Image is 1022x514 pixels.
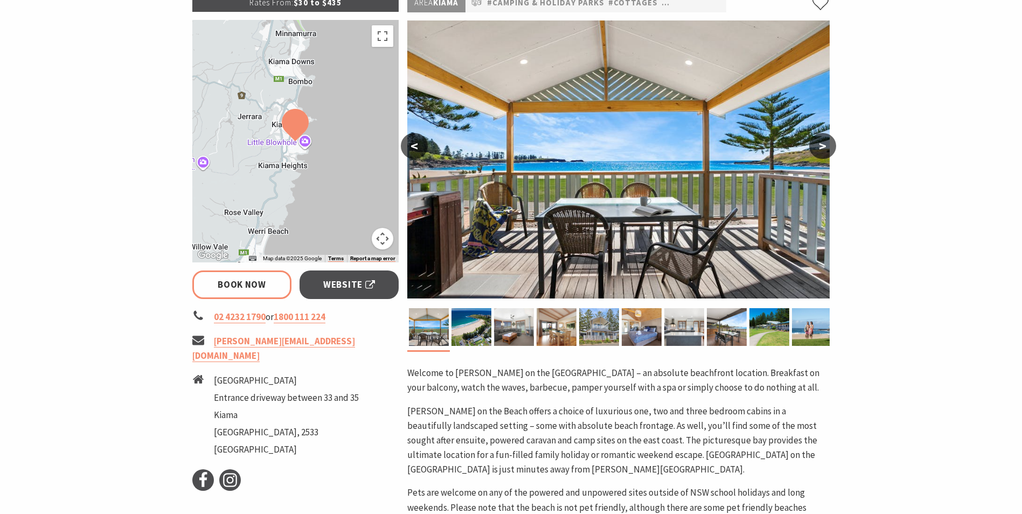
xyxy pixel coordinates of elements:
a: 02 4232 1790 [214,311,266,323]
a: Open this area in Google Maps (opens a new window) [195,248,231,262]
button: > [809,133,836,159]
a: [PERSON_NAME][EMAIL_ADDRESS][DOMAIN_NAME] [192,335,355,362]
li: Entrance driveway between 33 and 35 [214,391,359,405]
a: Terms (opens in new tab) [328,255,344,262]
li: [GEOGRAPHIC_DATA] [214,373,359,388]
button: < [401,133,428,159]
img: Lounge room in Cabin 12 [494,308,534,346]
img: Kendalls on the Beach Holiday Park [407,20,830,298]
li: or [192,310,399,324]
img: Beachfront cabins at Kendalls on the Beach Holiday Park [749,308,789,346]
img: Google [195,248,231,262]
li: [GEOGRAPHIC_DATA] [214,442,359,457]
img: Kendalls on the Beach Holiday Park [579,308,619,346]
a: 1800 111 224 [274,311,325,323]
img: Aerial view of Kendalls on the Beach Holiday Park [451,308,491,346]
li: Kiama [214,408,359,422]
img: Kendalls Beach [792,308,832,346]
img: Kendalls on the Beach Holiday Park [622,308,662,346]
span: Map data ©2025 Google [263,255,322,261]
li: [GEOGRAPHIC_DATA], 2533 [214,425,359,440]
a: Book Now [192,270,292,299]
img: Kendalls on the Beach Holiday Park [537,308,576,346]
a: Report a map error [350,255,395,262]
img: Full size kitchen in Cabin 12 [664,308,704,346]
p: [PERSON_NAME] on the Beach offers a choice of luxurious one, two and three bedroom cabins in a be... [407,404,830,477]
img: Kendalls on the Beach Holiday Park [409,308,449,346]
img: Enjoy the beachfront view in Cabin 12 [707,308,747,346]
span: Website [323,277,375,292]
button: Toggle fullscreen view [372,25,393,47]
a: Website [300,270,399,299]
button: Keyboard shortcuts [249,255,256,262]
p: Welcome to [PERSON_NAME] on the [GEOGRAPHIC_DATA] – an absolute beachfront location. Breakfast on... [407,366,830,395]
button: Map camera controls [372,228,393,249]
